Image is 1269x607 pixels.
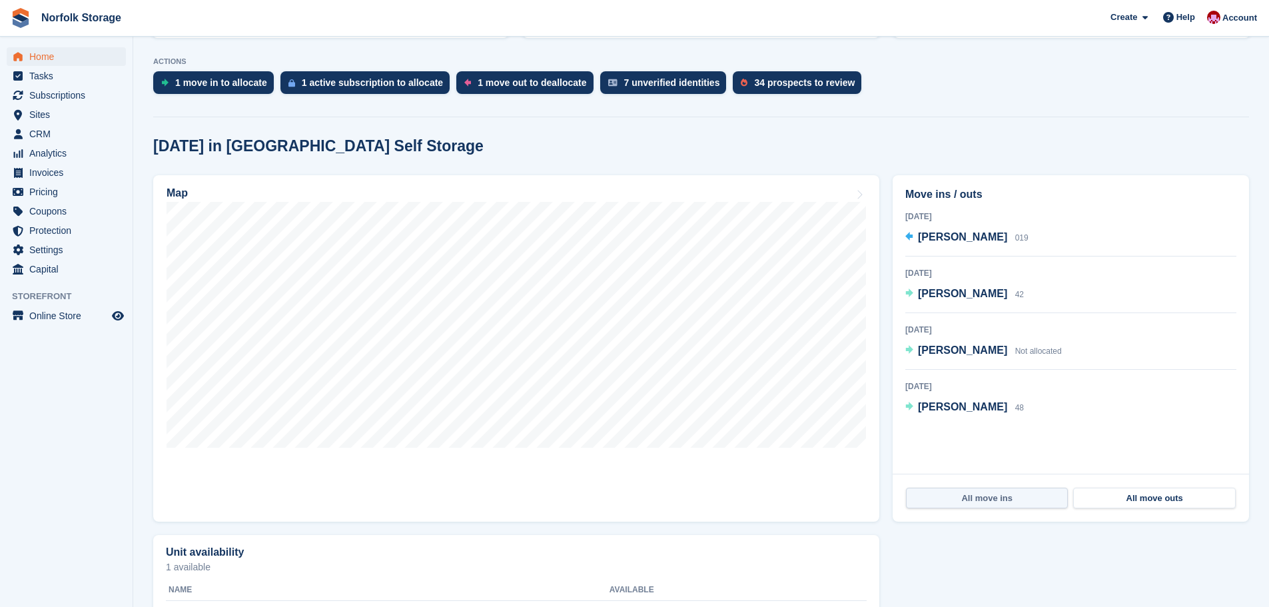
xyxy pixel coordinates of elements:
span: Not allocated [1015,346,1062,356]
img: move_ins_to_allocate_icon-fdf77a2bb77ea45bf5b3d319d69a93e2d87916cf1d5bf7949dd705db3b84f3ca.svg [161,79,169,87]
div: [DATE] [905,267,1236,279]
div: 1 active subscription to allocate [302,77,443,88]
th: Name [166,580,610,601]
a: menu [7,306,126,325]
img: stora-icon-8386f47178a22dfd0bd8f6a31ec36ba5ce8667c1dd55bd0f319d3a0aa187defe.svg [11,8,31,28]
img: move_outs_to_deallocate_icon-f764333ba52eb49d3ac5e1228854f67142a1ed5810a6f6cc68b1a99e826820c5.svg [464,79,471,87]
h2: Move ins / outs [905,187,1236,203]
a: [PERSON_NAME] 48 [905,399,1024,416]
span: CRM [29,125,109,143]
div: [DATE] [905,380,1236,392]
img: prospect-51fa495bee0391a8d652442698ab0144808aea92771e9ea1ae160a38d050c398.svg [741,79,747,87]
a: menu [7,202,126,221]
a: 34 prospects to review [733,71,868,101]
h2: Map [167,187,188,199]
span: 42 [1015,290,1024,299]
img: active_subscription_to_allocate_icon-d502201f5373d7db506a760aba3b589e785aa758c864c3986d89f69b8ff3... [288,79,295,87]
span: Storefront [12,290,133,303]
span: [PERSON_NAME] [918,401,1007,412]
span: Account [1222,11,1257,25]
span: [PERSON_NAME] [918,231,1007,243]
a: menu [7,67,126,85]
a: Norfolk Storage [36,7,127,29]
span: [PERSON_NAME] [918,344,1007,356]
h2: Unit availability [166,546,244,558]
span: Capital [29,260,109,279]
a: Map [153,175,879,522]
span: 48 [1015,403,1024,412]
span: Subscriptions [29,86,109,105]
div: [DATE] [905,324,1236,336]
span: Home [29,47,109,66]
a: menu [7,144,126,163]
a: [PERSON_NAME] 42 [905,286,1024,303]
span: Sites [29,105,109,124]
a: 1 active subscription to allocate [280,71,456,101]
a: menu [7,47,126,66]
a: Preview store [110,308,126,324]
span: Tasks [29,67,109,85]
span: 019 [1015,233,1029,243]
a: menu [7,260,126,279]
div: 1 move out to deallocate [478,77,586,88]
span: Create [1110,11,1137,24]
span: Analytics [29,144,109,163]
div: 7 unverified identities [624,77,720,88]
img: Sharon McCrory [1207,11,1220,24]
a: 1 move out to deallocate [456,71,600,101]
a: All move outs [1073,488,1235,509]
a: menu [7,86,126,105]
span: Protection [29,221,109,240]
p: ACTIONS [153,57,1249,66]
span: Pricing [29,183,109,201]
h2: [DATE] in [GEOGRAPHIC_DATA] Self Storage [153,137,484,155]
th: Available [610,580,767,601]
a: 7 unverified identities [600,71,733,101]
p: 1 available [166,562,867,572]
a: menu [7,221,126,240]
a: menu [7,163,126,182]
a: menu [7,241,126,259]
div: 1 move in to allocate [175,77,267,88]
a: menu [7,105,126,124]
img: verify_identity-adf6edd0f0f0b5bbfe63781bf79b02c33cf7c696d77639b501bdc392416b5a36.svg [608,79,618,87]
div: 34 prospects to review [754,77,855,88]
span: Settings [29,241,109,259]
a: [PERSON_NAME] Not allocated [905,342,1062,360]
a: [PERSON_NAME] 019 [905,229,1029,247]
a: menu [7,183,126,201]
span: [PERSON_NAME] [918,288,1007,299]
span: Invoices [29,163,109,182]
a: 1 move in to allocate [153,71,280,101]
span: Online Store [29,306,109,325]
div: [DATE] [905,211,1236,223]
a: menu [7,125,126,143]
span: Help [1176,11,1195,24]
a: All move ins [906,488,1068,509]
span: Coupons [29,202,109,221]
